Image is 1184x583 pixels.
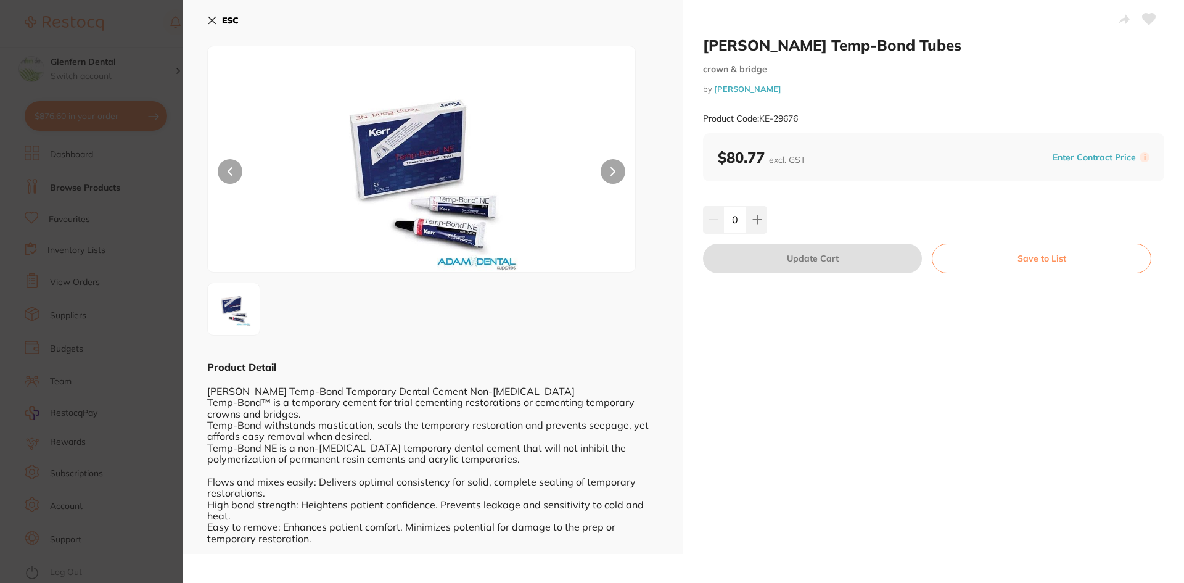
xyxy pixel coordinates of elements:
[294,77,550,272] img: Njc2LmpwZw
[222,15,239,26] b: ESC
[703,114,798,124] small: Product Code: KE-29676
[714,84,781,94] a: [PERSON_NAME]
[932,244,1151,273] button: Save to List
[207,10,239,31] button: ESC
[703,244,922,273] button: Update Cart
[703,85,1164,94] small: by
[703,64,1164,75] small: crown & bridge
[1140,152,1149,162] label: i
[1049,152,1140,163] button: Enter Contract Price
[207,374,659,544] div: [PERSON_NAME] Temp-Bond Temporary Dental Cement Non-[MEDICAL_DATA] Temp-Bond™ is a temporary ceme...
[212,287,256,331] img: Njc2LmpwZw
[703,36,1164,54] h2: [PERSON_NAME] Temp-Bond Tubes
[207,361,276,373] b: Product Detail
[718,148,805,167] b: $80.77
[769,154,805,165] span: excl. GST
